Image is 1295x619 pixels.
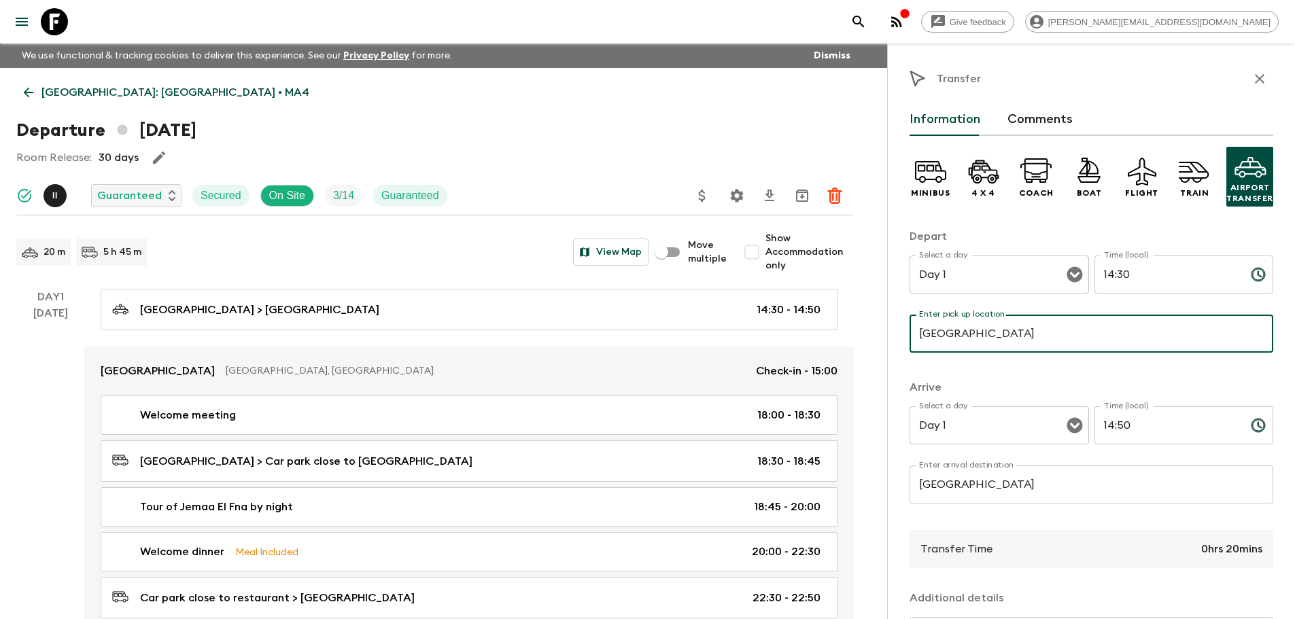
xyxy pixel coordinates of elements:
[573,238,649,266] button: View Map
[101,577,838,618] a: Car park close to restaurant > [GEOGRAPHIC_DATA]22:30 - 22:50
[921,11,1014,33] a: Give feedback
[1180,188,1209,198] p: Train
[41,84,309,101] p: [GEOGRAPHIC_DATA]: [GEOGRAPHIC_DATA] • MA4
[140,302,379,318] p: [GEOGRAPHIC_DATA] > [GEOGRAPHIC_DATA]
[44,245,65,259] p: 20 m
[381,188,439,204] p: Guaranteed
[1201,541,1262,557] p: 0hrs 20mins
[1125,188,1158,198] p: Flight
[765,232,854,272] span: Show Accommodation only
[16,79,317,106] a: [GEOGRAPHIC_DATA]: [GEOGRAPHIC_DATA] • MA4
[821,182,848,209] button: Delete
[1094,406,1240,444] input: hh:mm
[753,590,821,606] p: 22:30 - 22:50
[1041,17,1278,27] span: [PERSON_NAME][EMAIL_ADDRESS][DOMAIN_NAME]
[910,379,1273,395] p: Arrive
[140,590,415,606] p: Car park close to restaurant > [GEOGRAPHIC_DATA]
[1065,265,1084,284] button: Open
[756,182,783,209] button: Download CSV
[103,245,141,259] p: 5 h 45 m
[919,400,967,412] label: Select a day
[1245,412,1272,439] button: Choose time, selected time is 2:50 PM
[942,17,1014,27] span: Give feedback
[757,407,821,423] p: 18:00 - 18:30
[689,182,716,209] button: Update Price, Early Bird Discount and Costs
[192,185,249,207] div: Secured
[971,188,995,198] p: 4 x 4
[140,544,224,560] p: Welcome dinner
[756,363,838,379] p: Check-in - 15:00
[8,8,35,35] button: menu
[1007,103,1073,136] button: Comments
[789,182,816,209] button: Archive (Completed, Cancelled or Unsynced Departures only)
[752,544,821,560] p: 20:00 - 22:30
[919,459,1014,471] label: Enter arrival destination
[1065,416,1084,435] button: Open
[343,51,409,60] a: Privacy Policy
[16,188,33,204] svg: Synced Successfully
[101,289,838,330] a: [GEOGRAPHIC_DATA] > [GEOGRAPHIC_DATA]14:30 - 14:50
[226,364,745,378] p: [GEOGRAPHIC_DATA], [GEOGRAPHIC_DATA]
[937,71,981,87] p: Transfer
[1077,188,1101,198] p: Boat
[101,395,838,435] a: Welcome meeting18:00 - 18:30
[919,308,1005,320] label: Enter pick up location
[44,184,69,207] button: II
[325,185,362,207] div: Trip Fill
[260,185,314,207] div: On Site
[845,8,872,35] button: search adventures
[16,43,457,68] p: We use functional & tracking cookies to deliver this experience. See our for more.
[757,453,821,470] p: 18:30 - 18:45
[757,302,821,318] p: 14:30 - 14:50
[269,188,305,204] p: On Site
[101,532,838,571] a: Welcome dinnerMeal Included20:00 - 22:30
[910,103,980,136] button: Information
[101,440,838,482] a: [GEOGRAPHIC_DATA] > Car park close to [GEOGRAPHIC_DATA]18:30 - 18:45
[810,46,854,65] button: Dismiss
[1019,188,1054,198] p: Coach
[1245,261,1272,288] button: Choose time, selected time is 2:30 PM
[911,188,950,198] p: Minibus
[16,289,84,305] p: Day 1
[140,453,472,470] p: [GEOGRAPHIC_DATA] > Car park close to [GEOGRAPHIC_DATA]
[1104,400,1148,412] label: Time (local)
[140,407,236,423] p: Welcome meeting
[754,499,821,515] p: 18:45 - 20:00
[1226,182,1273,204] p: Airport Transfer
[333,188,354,204] p: 3 / 14
[16,149,92,166] p: Room Release:
[235,544,298,559] p: Meal Included
[16,117,196,144] h1: Departure [DATE]
[101,487,838,527] a: Tour of Jemaa El Fna by night18:45 - 20:00
[201,188,241,204] p: Secured
[52,190,58,201] p: I I
[1104,249,1148,261] label: Time (local)
[1025,11,1279,33] div: [PERSON_NAME][EMAIL_ADDRESS][DOMAIN_NAME]
[910,228,1273,245] p: Depart
[140,499,293,515] p: Tour of Jemaa El Fna by night
[919,249,967,261] label: Select a day
[910,590,1273,606] p: Additional details
[920,541,992,557] p: Transfer Time
[84,347,854,395] a: [GEOGRAPHIC_DATA][GEOGRAPHIC_DATA], [GEOGRAPHIC_DATA]Check-in - 15:00
[99,149,139,166] p: 30 days
[97,188,162,204] p: Guaranteed
[44,188,69,199] span: Ismail Ingrioui
[101,363,215,379] p: [GEOGRAPHIC_DATA]
[688,238,727,266] span: Move multiple
[723,182,750,209] button: Settings
[1094,255,1240,294] input: hh:mm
